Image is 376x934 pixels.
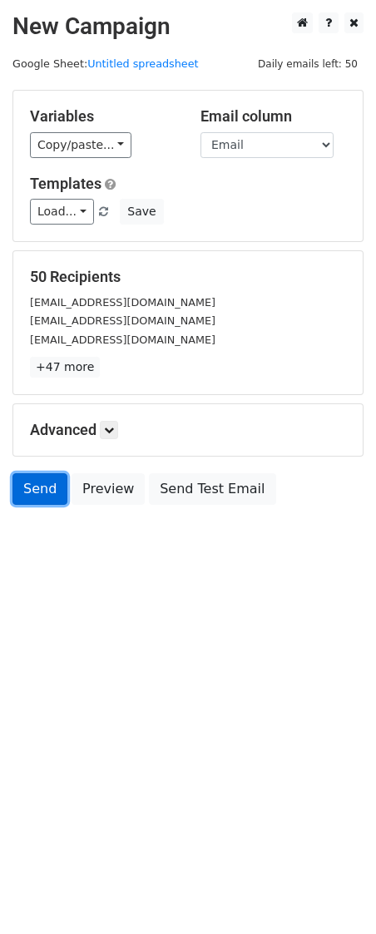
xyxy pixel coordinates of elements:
h2: New Campaign [12,12,364,41]
a: Copy/paste... [30,132,131,158]
a: Untitled spreadsheet [87,57,198,70]
h5: 50 Recipients [30,268,346,286]
a: Load... [30,199,94,225]
a: +47 more [30,357,100,378]
a: Preview [72,473,145,505]
a: Send Test Email [149,473,275,505]
button: Save [120,199,163,225]
a: Send [12,473,67,505]
span: Daily emails left: 50 [252,55,364,73]
a: Templates [30,175,101,192]
small: [EMAIL_ADDRESS][DOMAIN_NAME] [30,314,215,327]
a: Daily emails left: 50 [252,57,364,70]
h5: Email column [200,107,346,126]
small: Google Sheet: [12,57,199,70]
h5: Variables [30,107,176,126]
iframe: Chat Widget [293,854,376,934]
h5: Advanced [30,421,346,439]
small: [EMAIL_ADDRESS][DOMAIN_NAME] [30,296,215,309]
small: [EMAIL_ADDRESS][DOMAIN_NAME] [30,334,215,346]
